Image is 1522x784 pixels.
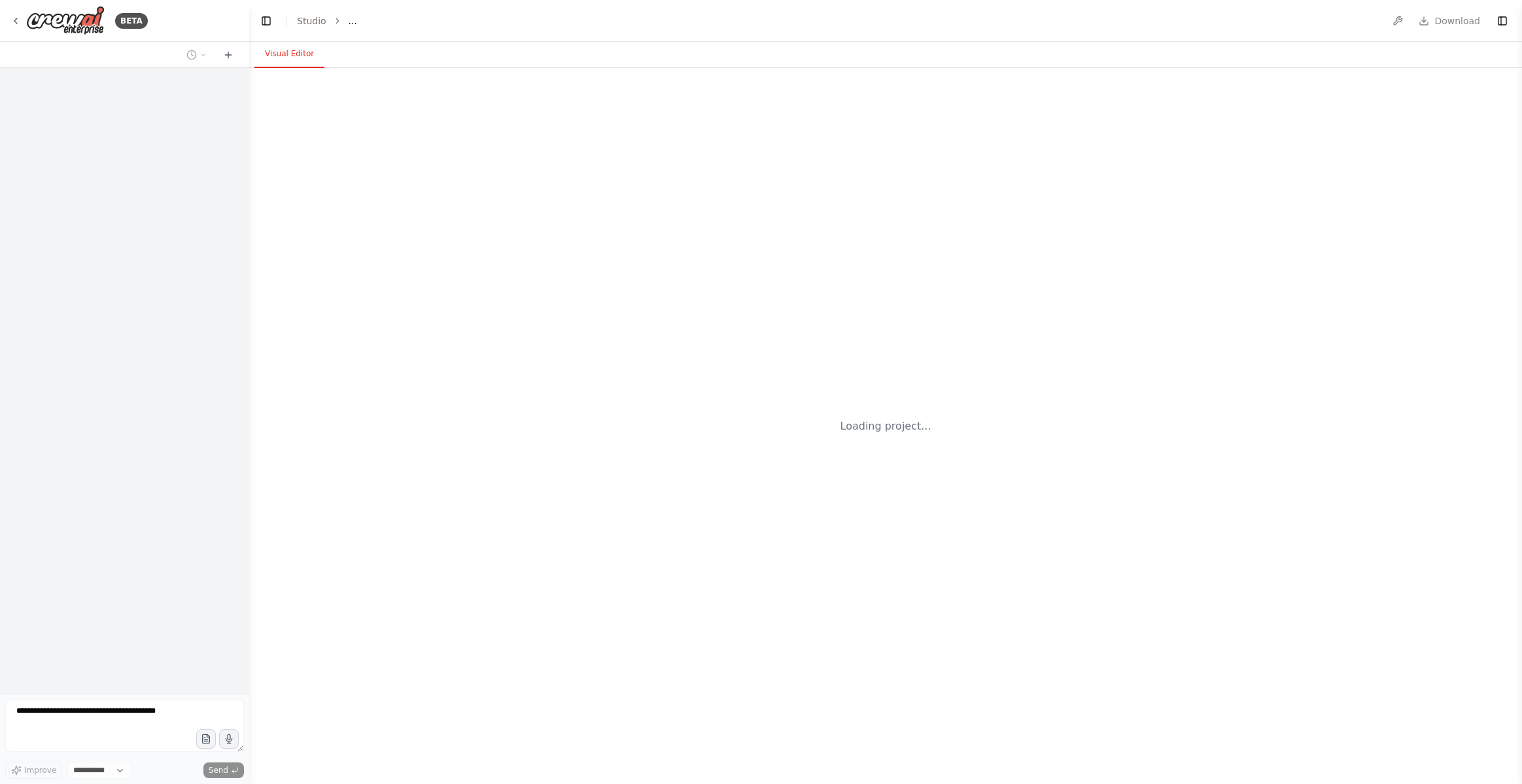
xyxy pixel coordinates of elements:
span: Improve [24,765,56,775]
button: Send [203,762,244,778]
img: Logo [26,6,105,35]
nav: breadcrumb [297,14,357,27]
button: Click to speak your automation idea [219,729,239,749]
button: Visual Editor [254,41,324,68]
a: Studio [297,16,326,26]
button: Switch to previous chat [181,47,213,63]
button: Upload files [196,729,216,749]
button: Hide left sidebar [257,12,275,30]
div: BETA [115,13,148,29]
button: Start a new chat [218,47,239,63]
button: Show right sidebar [1493,12,1512,30]
div: Loading project... [840,418,931,434]
span: ... [349,14,357,27]
span: Send [209,765,228,775]
button: Improve [5,762,62,779]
